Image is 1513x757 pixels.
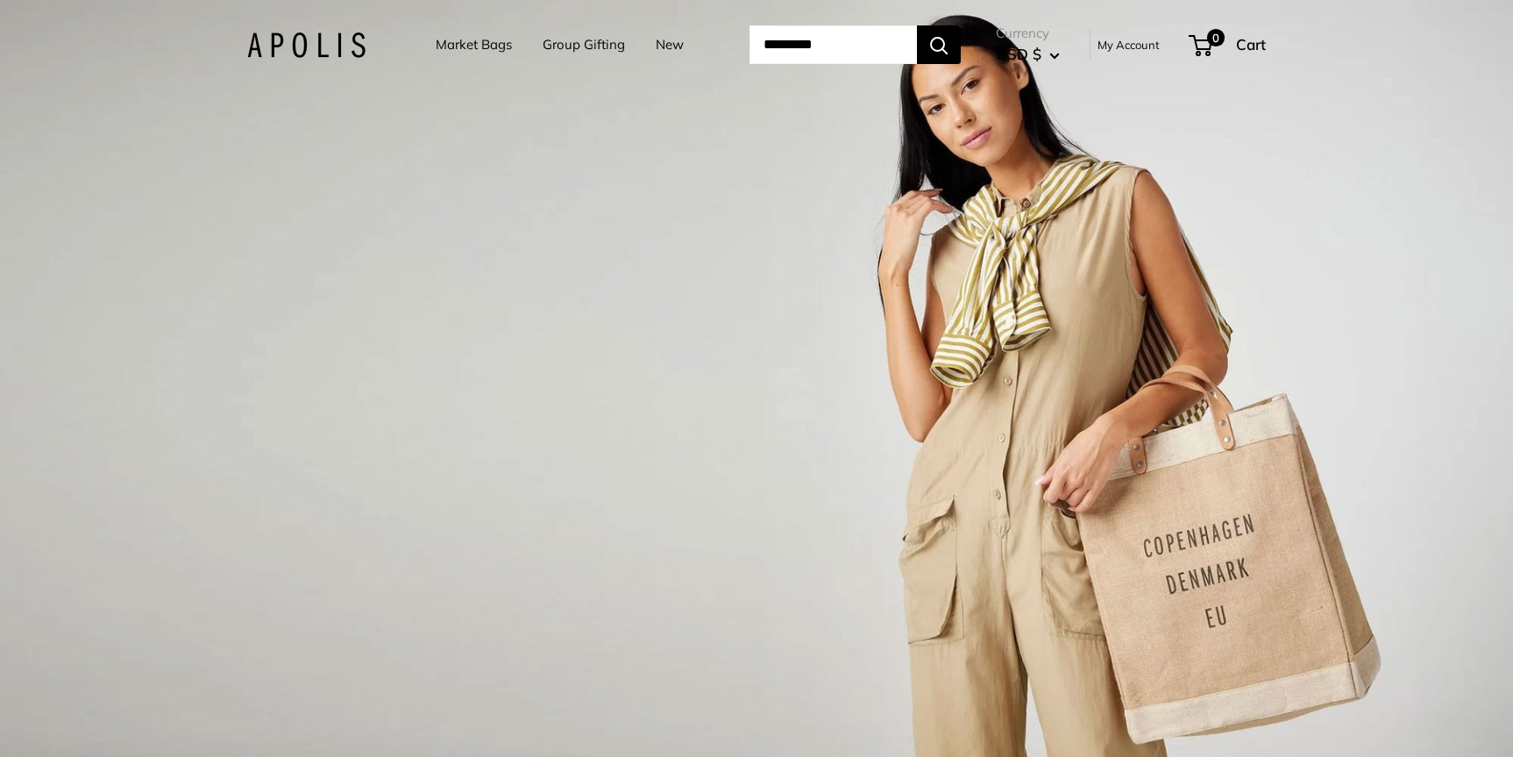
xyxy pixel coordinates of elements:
span: USD $ [996,45,1041,63]
a: New [656,32,684,57]
a: My Account [1097,34,1160,55]
a: Market Bags [436,32,512,57]
span: Currency [996,21,1060,46]
input: Search... [749,25,917,64]
a: Group Gifting [543,32,625,57]
img: Apolis [247,32,366,58]
button: USD $ [996,40,1060,68]
span: 0 [1207,29,1225,46]
button: Search [917,25,961,64]
a: 0 Cart [1190,31,1266,59]
span: Cart [1236,35,1266,54]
